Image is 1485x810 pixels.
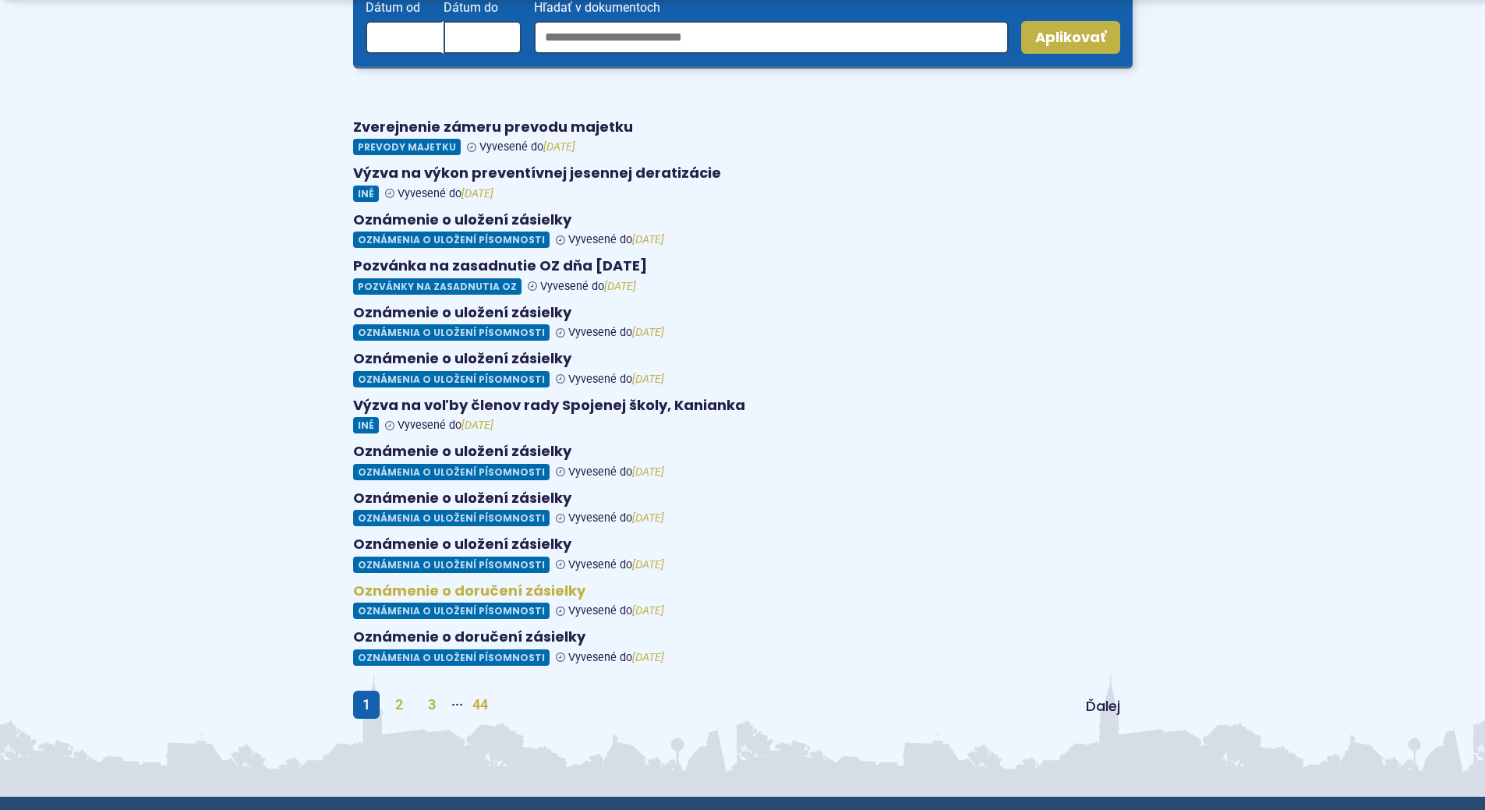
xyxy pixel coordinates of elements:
h4: Výzva na voľby členov rady Spojenej školy, Kanianka [353,397,1133,415]
span: Hľadať v dokumentoch [534,1,1009,15]
span: Dátum od [366,1,444,15]
h4: Oznámenie o uložení zásielky [353,350,1133,368]
span: Dátum do [444,1,522,15]
h4: Oznámenie o uložení zásielky [353,211,1133,229]
h4: Oznámenie o uložení zásielky [353,536,1133,554]
a: Oznámenie o uložení zásielky Oznámenia o uložení písomnosti Vyvesené do[DATE] [353,536,1133,573]
a: Oznámenie o uložení zásielky Oznámenia o uložení písomnosti Vyvesené do[DATE] [353,350,1133,387]
a: Oznámenie o uložení zásielky Oznámenia o uložení písomnosti Vyvesené do[DATE] [353,443,1133,480]
input: Hľadať v dokumentoch [534,21,1009,54]
h4: Oznámenie o uložení zásielky [353,304,1133,322]
h4: Zverejnenie zámeru prevodu majetku [353,118,1133,136]
a: Výzva na výkon preventívnej jesennej deratizácie Iné Vyvesené do[DATE] [353,164,1133,202]
h4: Oznámenie o uložení zásielky [353,490,1133,508]
a: Oznámenie o uložení zásielky Oznámenia o uložení písomnosti Vyvesené do[DATE] [353,490,1133,527]
h4: Výzva na výkon preventívnej jesennej deratizácie [353,164,1133,182]
h4: Oznámenie o doručení zásielky [353,628,1133,646]
button: Aplikovať [1021,21,1120,54]
a: Oznámenie o doručení zásielky Oznámenia o uložení písomnosti Vyvesené do[DATE] [353,628,1133,666]
span: ··· [451,691,463,719]
h4: Oznámenie o uložení zásielky [353,443,1133,461]
a: Oznámenie o doručení zásielky Oznámenia o uložení písomnosti Vyvesené do[DATE] [353,582,1133,620]
span: Ďalej [1086,696,1120,716]
input: Dátum do [444,21,522,54]
h4: Oznámenie o doručení zásielky [353,582,1133,600]
a: 2 [386,691,412,719]
a: Pozvánka na zasadnutie OZ dňa [DATE] Pozvánky na zasadnutia OZ Vyvesené do[DATE] [353,257,1133,295]
a: Oznámenie o uložení zásielky Oznámenia o uložení písomnosti Vyvesené do[DATE] [353,211,1133,249]
a: Výzva na voľby členov rady Spojenej školy, Kanianka Iné Vyvesené do[DATE] [353,397,1133,434]
a: Oznámenie o uložení zásielky Oznámenia o uložení písomnosti Vyvesené do[DATE] [353,304,1133,341]
span: 1 [353,691,380,719]
h4: Pozvánka na zasadnutie OZ dňa [DATE] [353,257,1133,275]
input: Dátum od [366,21,444,54]
a: 3 [419,691,445,719]
a: Ďalej [1073,692,1133,720]
a: Zverejnenie zámeru prevodu majetku Prevody majetku Vyvesené do[DATE] [353,118,1133,156]
a: 44 [463,691,497,719]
